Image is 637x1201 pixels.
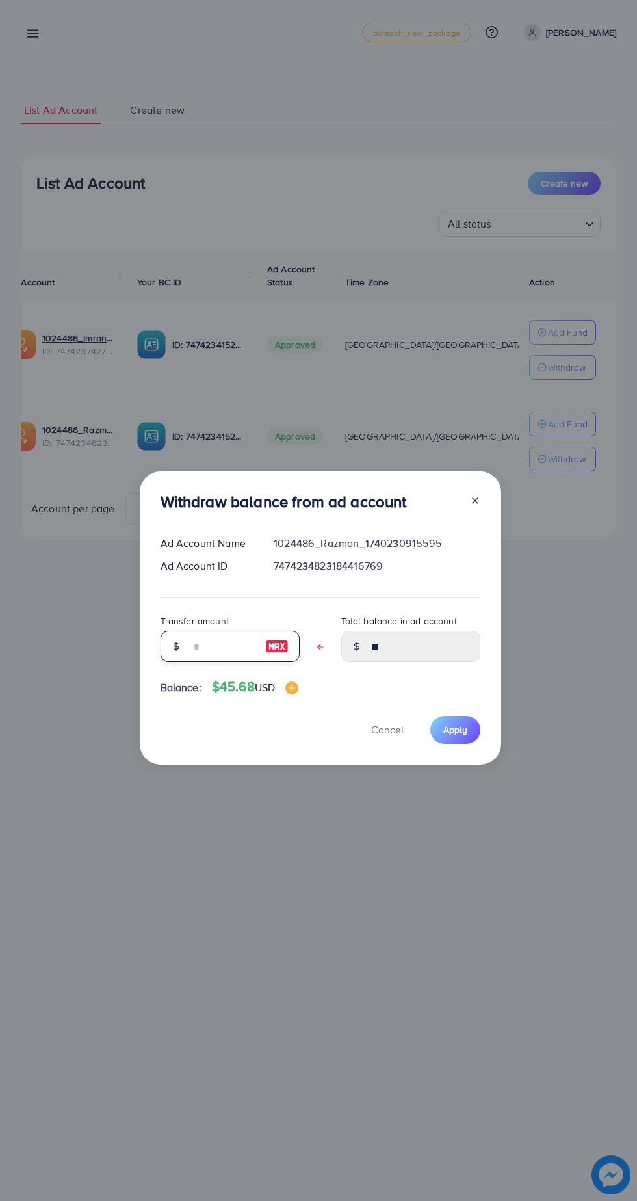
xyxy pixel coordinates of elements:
[255,680,275,694] span: USD
[443,723,467,736] span: Apply
[150,559,264,574] div: Ad Account ID
[161,614,229,627] label: Transfer amount
[263,559,490,574] div: 7474234823184416769
[355,716,420,744] button: Cancel
[161,492,407,511] h3: Withdraw balance from ad account
[161,680,201,695] span: Balance:
[285,681,298,694] img: image
[371,722,404,737] span: Cancel
[341,614,457,627] label: Total balance in ad account
[263,536,490,551] div: 1024486_Razman_1740230915595
[212,679,298,695] h4: $45.68
[430,716,480,744] button: Apply
[265,639,289,654] img: image
[150,536,264,551] div: Ad Account Name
